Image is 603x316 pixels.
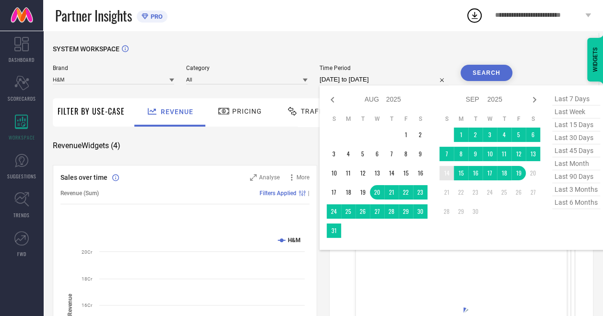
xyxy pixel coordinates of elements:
span: last 45 days [552,144,600,157]
span: last 90 days [552,170,600,183]
td: Fri Aug 08 2025 [399,147,413,161]
span: Revenue Widgets ( 4 ) [53,141,120,151]
span: last 3 months [552,183,600,196]
td: Mon Sep 22 2025 [454,185,468,199]
td: Sun Aug 17 2025 [327,185,341,199]
span: SUGGESTIONS [7,173,36,180]
td: Thu Sep 25 2025 [497,185,511,199]
td: Tue Aug 12 2025 [355,166,370,180]
span: Category [186,65,307,71]
tspan: Revenue [67,293,73,316]
td: Sun Aug 10 2025 [327,166,341,180]
th: Sunday [439,115,454,123]
span: last 15 days [552,118,600,131]
td: Thu Aug 21 2025 [384,185,399,199]
td: Tue Sep 30 2025 [468,204,483,219]
td: Mon Aug 25 2025 [341,204,355,219]
td: Fri Aug 01 2025 [399,128,413,142]
span: last 7 days [552,93,600,105]
span: WORKSPACE [9,134,35,141]
td: Fri Sep 19 2025 [511,166,526,180]
input: Select time period [319,74,449,85]
text: H&M [288,237,301,244]
td: Sat Aug 16 2025 [413,166,427,180]
td: Sun Sep 14 2025 [439,166,454,180]
td: Wed Sep 24 2025 [483,185,497,199]
td: Tue Aug 26 2025 [355,204,370,219]
span: Partner Insights [55,6,132,25]
div: Open download list [466,7,483,24]
th: Monday [454,115,468,123]
span: Analyse [259,174,280,181]
span: | [308,190,309,197]
td: Sat Aug 23 2025 [413,185,427,199]
td: Fri Sep 26 2025 [511,185,526,199]
td: Thu Sep 11 2025 [497,147,511,161]
text: 16Cr [82,303,93,308]
td: Mon Sep 01 2025 [454,128,468,142]
td: Tue Sep 02 2025 [468,128,483,142]
span: Filters Applied [260,190,296,197]
span: PRO [148,13,163,20]
span: FWD [17,250,26,257]
td: Wed Aug 20 2025 [370,185,384,199]
td: Thu Aug 28 2025 [384,204,399,219]
th: Tuesday [355,115,370,123]
th: Thursday [384,115,399,123]
span: TRENDS [13,211,30,219]
td: Mon Aug 18 2025 [341,185,355,199]
div: Next month [529,94,540,105]
th: Friday [399,115,413,123]
span: Filter By Use-Case [58,105,125,117]
td: Fri Sep 05 2025 [511,128,526,142]
td: Sat Sep 06 2025 [526,128,540,142]
span: DASHBOARD [9,56,35,63]
span: Brand [53,65,174,71]
td: Sun Aug 03 2025 [327,147,341,161]
button: Search [461,65,512,81]
span: SYSTEM WORKSPACE [53,45,119,53]
th: Wednesday [483,115,497,123]
th: Wednesday [370,115,384,123]
td: Wed Sep 17 2025 [483,166,497,180]
td: Tue Sep 16 2025 [468,166,483,180]
span: last week [552,105,600,118]
td: Mon Aug 11 2025 [341,166,355,180]
th: Sunday [327,115,341,123]
span: Pricing [232,107,262,115]
th: Friday [511,115,526,123]
td: Sun Aug 24 2025 [327,204,341,219]
td: Sat Sep 20 2025 [526,166,540,180]
td: Mon Aug 04 2025 [341,147,355,161]
td: Wed Sep 03 2025 [483,128,497,142]
th: Thursday [497,115,511,123]
td: Sat Sep 13 2025 [526,147,540,161]
td: Sun Aug 31 2025 [327,223,341,238]
td: Mon Sep 08 2025 [454,147,468,161]
span: last month [552,157,600,170]
th: Saturday [526,115,540,123]
td: Sun Sep 21 2025 [439,185,454,199]
span: Sales over time [60,174,107,181]
td: Wed Aug 27 2025 [370,204,384,219]
td: Mon Sep 29 2025 [454,204,468,219]
td: Fri Aug 29 2025 [399,204,413,219]
td: Sat Aug 30 2025 [413,204,427,219]
text: 20Cr [82,249,93,255]
td: Sat Sep 27 2025 [526,185,540,199]
td: Thu Aug 07 2025 [384,147,399,161]
span: Revenue (Sum) [60,190,99,197]
td: Sun Sep 07 2025 [439,147,454,161]
span: Revenue [161,108,193,116]
td: Tue Sep 23 2025 [468,185,483,199]
th: Monday [341,115,355,123]
td: Tue Sep 09 2025 [468,147,483,161]
span: Traffic [301,107,331,115]
td: Wed Aug 06 2025 [370,147,384,161]
th: Tuesday [468,115,483,123]
td: Tue Aug 05 2025 [355,147,370,161]
td: Sun Sep 28 2025 [439,204,454,219]
td: Tue Aug 19 2025 [355,185,370,199]
th: Saturday [413,115,427,123]
td: Thu Sep 04 2025 [497,128,511,142]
